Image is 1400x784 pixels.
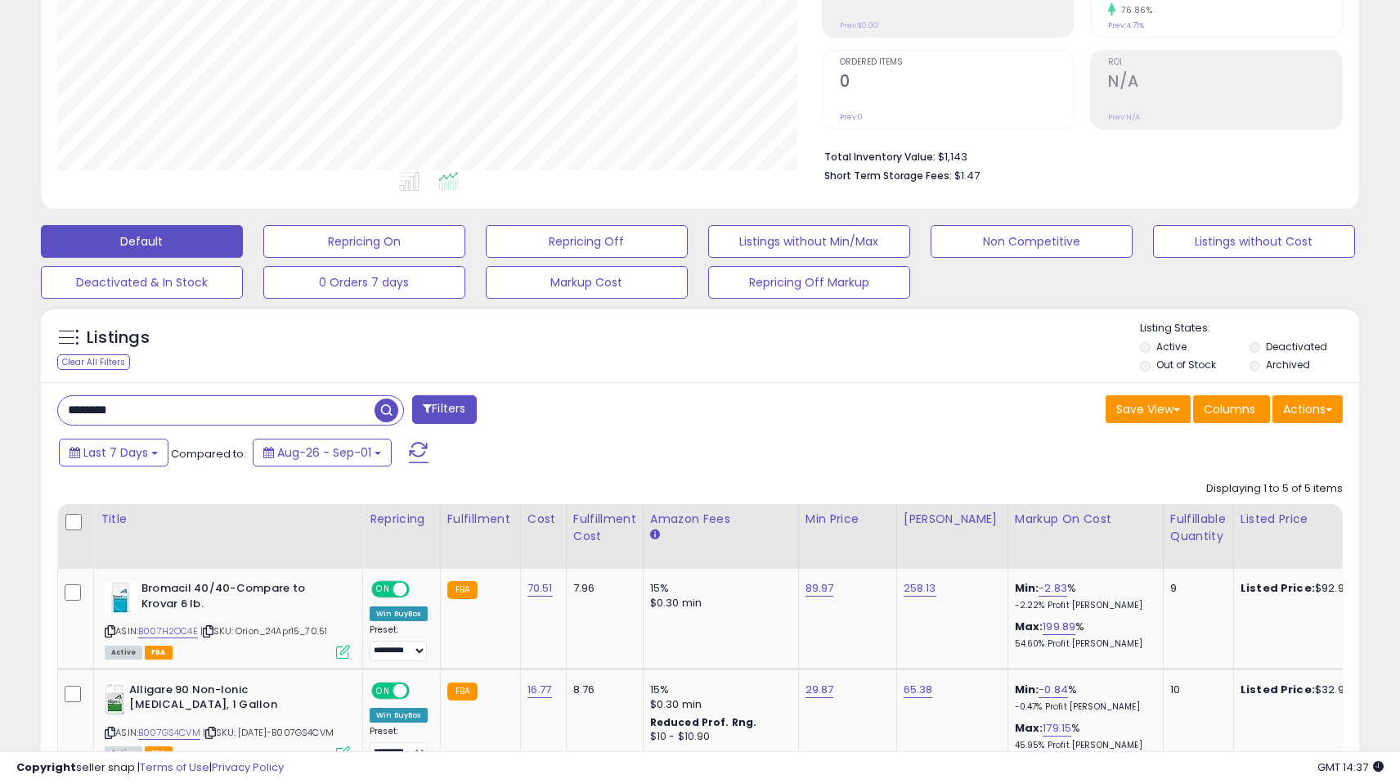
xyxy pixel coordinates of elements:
[253,439,392,466] button: Aug-26 - Sep-01
[1266,358,1310,372] label: Archived
[1241,580,1315,596] b: Listed Price:
[1108,112,1140,122] small: Prev: N/A
[527,682,552,698] a: 16.77
[263,266,465,299] button: 0 Orders 7 days
[650,715,757,729] b: Reduced Prof. Rng.
[1156,358,1216,372] label: Out of Stock
[1007,504,1163,569] th: The percentage added to the cost of goods (COGS) that forms the calculator for Min & Max prices.
[824,150,936,164] b: Total Inventory Value:
[1039,580,1067,597] a: -2.83
[373,583,393,597] span: ON
[650,596,786,611] div: $0.30 min
[650,730,786,744] div: $10 - $10.90
[200,624,327,638] span: | SKU: Orion_24Apr15_70.51
[1206,481,1343,497] div: Displaying 1 to 5 of 5 items
[447,683,478,701] small: FBA
[840,58,1074,67] span: Ordered Items
[805,682,834,698] a: 29.87
[904,682,933,698] a: 65.38
[1039,682,1068,698] a: -0.84
[708,266,910,299] button: Repricing Off Markup
[1015,638,1151,650] p: 54.60% Profit [PERSON_NAME]
[263,225,465,258] button: Repricing On
[650,581,786,596] div: 15%
[1015,720,1043,736] b: Max:
[1015,619,1043,634] b: Max:
[1317,759,1384,775] span: 2025-09-9 14:37 GMT
[1241,511,1382,528] div: Listed Price
[203,726,334,739] span: | SKU: [DATE]-B007GS4CVM
[1108,20,1144,30] small: Prev: 4.71%
[447,511,514,528] div: Fulfillment
[650,511,792,528] div: Amazon Fees
[105,581,350,657] div: ASIN:
[486,266,688,299] button: Markup Cost
[129,683,328,717] b: Alligare 90 Non-Ionic [MEDICAL_DATA], 1 Gallon
[805,511,890,528] div: Min Price
[83,444,148,461] span: Last 7 Days
[954,168,980,183] span: $1.47
[904,511,1001,528] div: [PERSON_NAME]
[650,528,660,543] small: Amazon Fees.
[1106,395,1191,423] button: Save View
[140,759,209,775] a: Terms of Use
[105,646,142,660] span: All listings currently available for purchase on Amazon
[1015,600,1151,611] p: -2.22% Profit [PERSON_NAME]
[105,683,125,715] img: 31+M35zZpQL._SL40_.jpg
[931,225,1133,258] button: Non Competitive
[650,683,786,697] div: 15%
[171,446,246,462] span: Compared to:
[1140,321,1359,336] p: Listing States:
[1015,682,1039,697] b: Min:
[87,327,150,349] h5: Listings
[370,606,428,621] div: Win BuyBox
[1266,340,1327,354] label: Deactivated
[59,439,168,466] button: Last 7 Days
[650,697,786,712] div: $0.30 min
[16,760,284,776] div: seller snap | |
[373,683,393,697] span: ON
[573,581,630,596] div: 7.96
[212,759,284,775] a: Privacy Policy
[407,683,433,697] span: OFF
[1108,58,1342,67] span: ROI
[101,511,356,528] div: Title
[277,444,371,461] span: Aug-26 - Sep-01
[1170,581,1221,596] div: 9
[141,581,340,615] b: Bromacil 40/40-Compare to Krovar 6 lb.
[138,726,200,740] a: B007GS4CVM
[840,20,878,30] small: Prev: $0.00
[41,266,243,299] button: Deactivated & In Stock
[145,646,173,660] span: FBA
[447,581,478,599] small: FBA
[1015,580,1039,596] b: Min:
[486,225,688,258] button: Repricing Off
[1015,620,1151,650] div: %
[1115,4,1152,16] small: 76.86%
[1108,72,1342,94] h2: N/A
[370,708,428,723] div: Win BuyBox
[904,580,936,597] a: 258.13
[1272,395,1343,423] button: Actions
[138,624,198,638] a: B007H2OC4E
[1170,683,1221,697] div: 10
[370,511,433,528] div: Repricing
[370,624,428,661] div: Preset:
[1193,395,1270,423] button: Columns
[1015,721,1151,751] div: %
[527,580,553,597] a: 70.51
[805,580,834,597] a: 89.97
[1153,225,1355,258] button: Listings without Cost
[105,683,350,759] div: ASIN:
[41,225,243,258] button: Default
[824,146,1331,165] li: $1,143
[840,112,863,122] small: Prev: 0
[16,759,76,775] strong: Copyright
[573,683,630,697] div: 8.76
[1043,720,1071,737] a: 179.15
[105,581,137,614] img: 21Jka6LVo3L._SL40_.jpg
[708,225,910,258] button: Listings without Min/Max
[1015,701,1151,713] p: -0.47% Profit [PERSON_NAME]
[1015,683,1151,713] div: %
[527,511,559,528] div: Cost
